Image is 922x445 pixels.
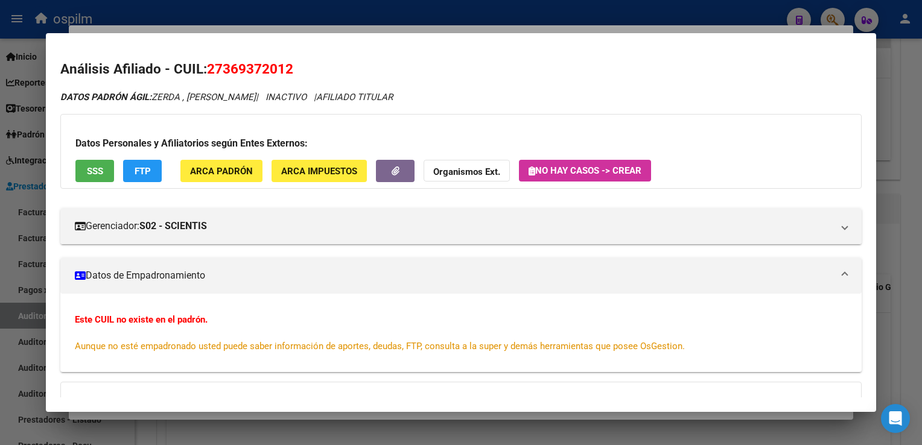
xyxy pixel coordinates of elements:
[881,404,910,433] div: Open Intercom Messenger
[424,160,510,182] button: Organismos Ext.
[60,208,861,244] mat-expansion-panel-header: Gerenciador:S02 - SCIENTIS
[75,268,832,283] mat-panel-title: Datos de Empadronamiento
[207,61,293,77] span: 27369372012
[281,166,357,177] span: ARCA Impuestos
[87,166,103,177] span: SSS
[529,165,641,176] span: No hay casos -> Crear
[433,166,500,177] strong: Organismos Ext.
[272,160,367,182] button: ARCA Impuestos
[316,92,393,103] span: AFILIADO TITULAR
[123,160,162,182] button: FTP
[75,136,846,151] h3: Datos Personales y Afiliatorios según Entes Externos:
[60,294,861,372] div: Datos de Empadronamiento
[75,314,208,325] strong: Este CUIL no existe en el padrón.
[75,219,832,233] mat-panel-title: Gerenciador:
[60,92,393,103] i: | INACTIVO |
[135,166,151,177] span: FTP
[60,59,861,80] h2: Análisis Afiliado - CUIL:
[60,257,861,294] mat-expansion-panel-header: Datos de Empadronamiento
[60,92,151,103] strong: DATOS PADRÓN ÁGIL:
[139,219,207,233] strong: S02 - SCIENTIS
[180,160,262,182] button: ARCA Padrón
[519,160,651,181] button: No hay casos -> Crear
[75,341,685,352] span: Aunque no esté empadronado usted puede saber información de aportes, deudas, FTP, consulta a la s...
[75,160,114,182] button: SSS
[60,92,256,103] span: ZERDA , [PERSON_NAME]
[190,166,253,177] span: ARCA Padrón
